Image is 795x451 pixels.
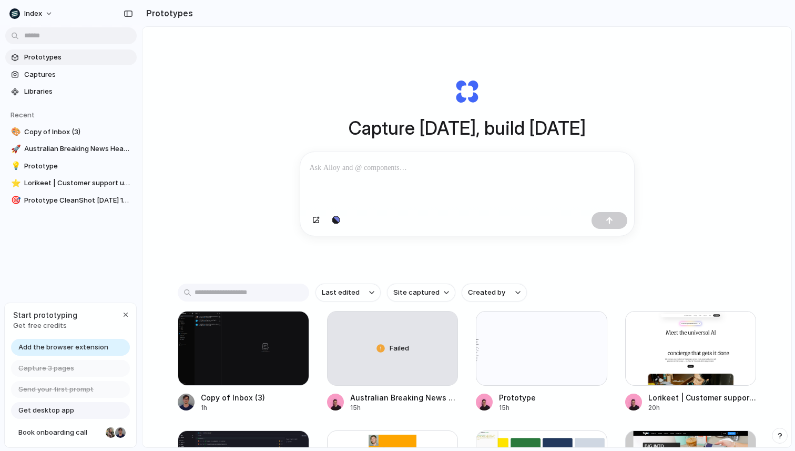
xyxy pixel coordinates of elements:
[18,405,74,416] span: Get desktop app
[13,320,77,331] span: Get free credits
[178,311,309,413] a: Copy of Inbox (3)Copy of Inbox (3)1h
[11,143,18,155] div: 🚀
[9,178,20,188] button: ⭐
[5,84,137,99] a: Libraries
[24,144,132,154] span: Australian Breaking News Headlines & World News Online | [DOMAIN_NAME]
[625,311,757,413] a: Lorikeet | Customer support universal AI conciergeLorikeet | Customer support universal AI concie...
[393,287,440,298] span: Site captured
[11,177,18,189] div: ⭐
[350,403,458,413] div: 15h
[5,67,137,83] a: Captures
[24,127,132,137] span: Copy of Inbox (3)
[18,427,101,438] span: Book onboarding call
[11,424,130,441] a: Book onboarding call
[201,403,265,413] div: 1h
[11,111,35,119] span: Recent
[5,124,137,140] a: 🎨Copy of Inbox (3)
[5,49,137,65] a: Prototypes
[18,384,94,395] span: Send your first prompt
[11,126,18,138] div: 🎨
[9,161,20,172] button: 💡
[11,194,18,206] div: 🎯
[349,114,586,142] h1: Capture [DATE], build [DATE]
[327,311,458,413] a: FailedAustralian Breaking News Headlines & World News Online | [DOMAIN_NAME]15h
[9,195,20,206] button: 🎯
[9,144,20,154] button: 🚀
[499,392,536,403] div: Prototype
[648,403,757,413] div: 20h
[24,195,132,206] span: Prototype CleanShot [DATE] 13.32.03@2x.png
[5,158,137,174] a: 💡Prototype
[5,5,58,22] button: Index
[5,193,137,208] a: 🎯Prototype CleanShot [DATE] 13.32.03@2x.png
[24,69,132,80] span: Captures
[114,426,127,439] div: Christian Iacullo
[201,392,265,403] div: Copy of Inbox (3)
[11,160,18,172] div: 💡
[5,141,137,157] a: 🚀Australian Breaking News Headlines & World News Online | [DOMAIN_NAME]
[18,363,74,374] span: Capture 3 pages
[13,309,77,320] span: Start prototyping
[11,339,130,356] a: Add the browser extension
[499,403,536,413] div: 15h
[315,284,381,302] button: Last edited
[24,52,132,63] span: Prototypes
[648,392,757,403] div: Lorikeet | Customer support universal AI concierge
[11,402,130,419] a: Get desktop app
[18,342,108,353] span: Add the browser extension
[142,7,193,19] h2: Prototypes
[476,311,607,413] a: PrototypePrototype15h
[390,343,409,354] span: Failed
[322,287,360,298] span: Last edited
[24,161,132,172] span: Prototype
[24,178,132,188] span: Lorikeet | Customer support universal AI concierge
[462,284,527,302] button: Created by
[387,284,455,302] button: Site captured
[9,127,20,137] button: 🎨
[105,426,117,439] div: Nicole Kubica
[5,175,137,191] a: ⭐Lorikeet | Customer support universal AI concierge
[350,392,458,403] div: Australian Breaking News Headlines & World News Online | [DOMAIN_NAME]
[468,287,505,298] span: Created by
[24,86,132,97] span: Libraries
[24,8,42,19] span: Index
